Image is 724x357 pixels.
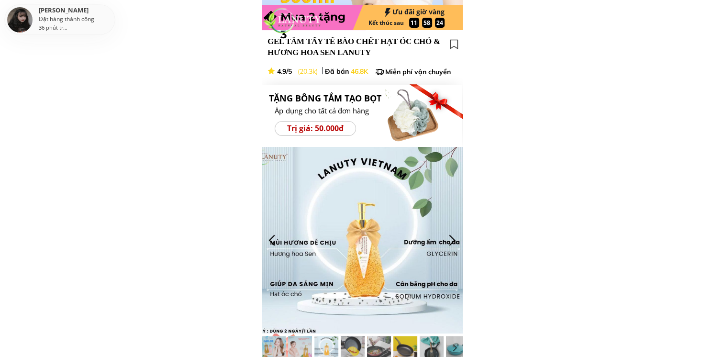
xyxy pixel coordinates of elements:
[428,18,433,27] h3: :
[298,67,322,77] h3: (20.3k)
[277,67,304,77] h3: 4.9/5
[385,67,462,77] h3: Miễn phí vận chuyển
[269,93,393,104] div: TẶNG BÔNG TẮM TẠO BỌT
[279,123,352,135] h3: Trị giá: 50.000đ
[351,67,368,76] span: 46.8K
[368,18,407,27] h3: Kết thúc sau
[275,106,379,115] div: Áp dụng cho tất cả đơn hàng
[267,36,443,59] h3: GEL TẮM TẨY TẾ BÀO CHẾT HẠT ÓC CHÓ & HƯƠNG HOA SEN LANUTY
[325,67,349,76] span: Đã bán
[415,18,420,27] h3: :
[375,8,445,16] h3: Ưu đãi giờ vàng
